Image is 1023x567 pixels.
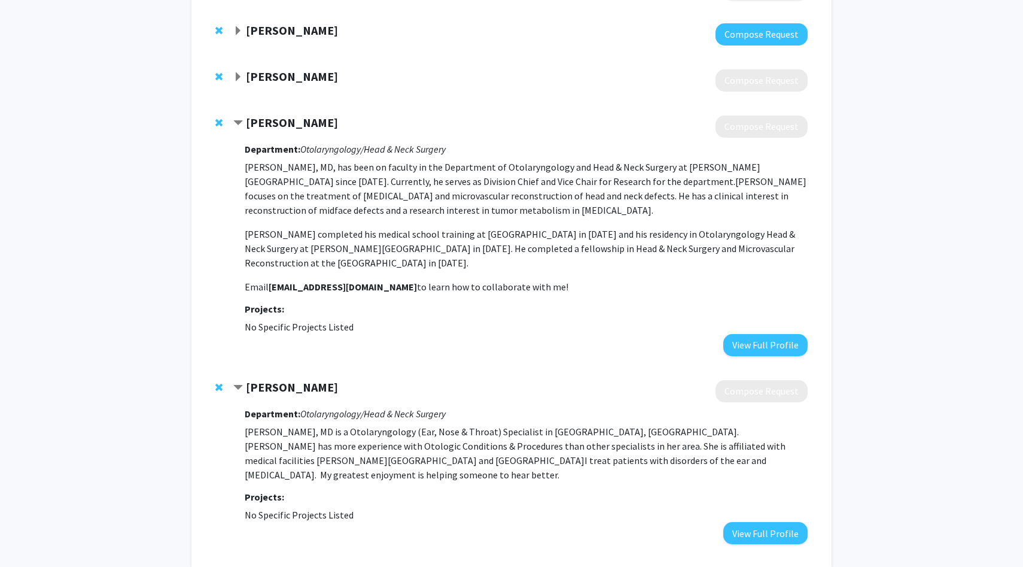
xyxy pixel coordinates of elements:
[245,303,284,315] strong: Projects:
[215,72,223,81] span: Remove Howard Krein from bookmarks
[716,69,808,92] button: Compose Request to Howard Krein
[716,23,808,46] button: Compose Request to Marc Rosen
[245,228,795,269] span: [PERSON_NAME] completed his medical school training at [GEOGRAPHIC_DATA] in [DATE] and his reside...
[233,383,243,393] span: Contract Rebecca Chiffer Bookmark
[246,380,338,395] strong: [PERSON_NAME]
[233,72,243,82] span: Expand Howard Krein Bookmark
[723,522,808,544] button: View Full Profile
[723,334,808,356] button: View Full Profile
[246,115,338,130] strong: [PERSON_NAME]
[245,491,284,503] strong: Projects:
[245,175,806,216] span: [PERSON_NAME] focuses on the treatment of [MEDICAL_DATA] and microvascular reconstruction of head...
[246,69,338,84] strong: [PERSON_NAME]
[245,509,354,521] span: No Specific Projects Listed
[233,119,243,128] span: Contract Joseph Curry Bookmark
[245,321,354,333] span: No Specific Projects Listed
[245,425,808,482] p: [PERSON_NAME], MD is a Otolaryngology (Ear, Nose & Throat) Specialist in [GEOGRAPHIC_DATA], [GEOG...
[245,408,300,420] strong: Department:
[215,383,223,392] span: Remove Rebecca Chiffer from bookmarks
[215,26,223,35] span: Remove Marc Rosen from bookmarks
[716,116,808,138] button: Compose Request to Joseph Curry
[269,281,417,293] strong: [EMAIL_ADDRESS][DOMAIN_NAME]
[245,280,808,294] p: Email to learn how to collaborate with me!
[245,143,300,155] strong: Department:
[9,513,51,558] iframe: Chat
[246,23,338,38] strong: [PERSON_NAME]
[300,408,446,420] i: Otolaryngology/Head & Neck Surgery
[233,26,243,36] span: Expand Marc Rosen Bookmark
[245,160,808,217] p: [PERSON_NAME], MD, has been on faculty in the Department of Otolaryngology and Head & Neck Surger...
[215,118,223,128] span: Remove Joseph Curry from bookmarks
[716,380,808,402] button: Compose Request to Rebecca Chiffer
[300,143,446,155] i: Otolaryngology/Head & Neck Surgery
